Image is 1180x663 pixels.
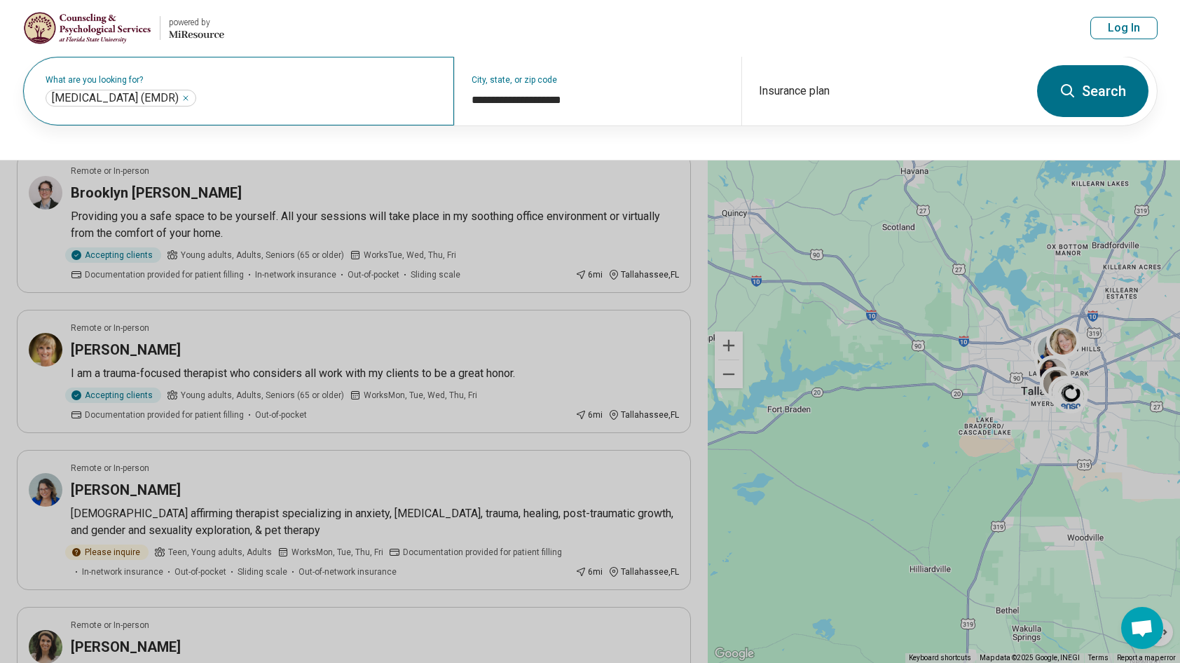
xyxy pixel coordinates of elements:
span: [MEDICAL_DATA] (EMDR) [52,91,179,105]
a: Florida State Universitypowered by [22,11,224,45]
button: Log In [1090,17,1158,39]
label: What are you looking for? [46,76,437,84]
div: Eye Movement Desensitization and Reprocessing (EMDR) [46,90,196,107]
button: Eye Movement Desensitization and Reprocessing (EMDR) [181,94,190,102]
button: Search [1037,65,1148,117]
div: powered by [169,16,224,29]
div: Open chat [1121,607,1163,649]
img: Florida State University [23,11,151,45]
